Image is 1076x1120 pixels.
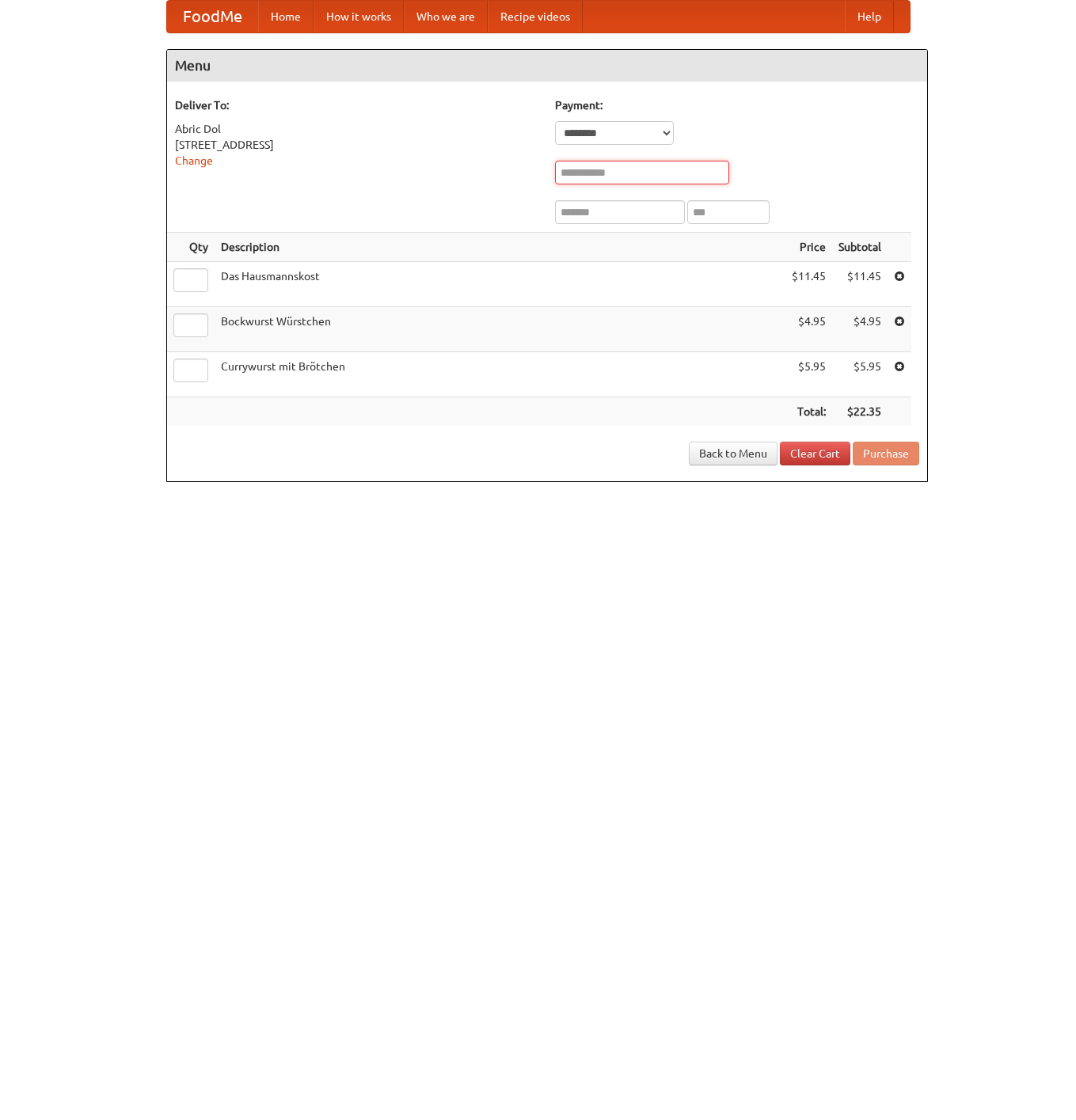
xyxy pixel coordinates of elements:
[167,50,927,82] h4: Menu
[258,1,314,32] a: Home
[215,233,785,262] th: Description
[780,442,850,465] a: Clear Cart
[404,1,488,32] a: Who we are
[689,442,778,465] a: Back to Menu
[175,121,539,137] div: Abric Dol
[167,233,215,262] th: Qty
[832,352,888,397] td: $5.95
[845,1,894,32] a: Help
[853,442,919,465] button: Purchase
[175,137,539,153] div: [STREET_ADDRESS]
[314,1,404,32] a: How it works
[215,307,785,352] td: Bockwurst Würstchen
[785,397,832,427] th: Total:
[215,262,785,307] td: Das Hausmannskost
[832,233,888,262] th: Subtotal
[215,352,785,397] td: Currywurst mit Brötchen
[555,97,919,113] h5: Payment:
[488,1,583,32] a: Recipe videos
[785,233,832,262] th: Price
[785,307,832,352] td: $4.95
[785,352,832,397] td: $5.95
[785,262,832,307] td: $11.45
[175,154,213,167] a: Change
[167,1,258,32] a: FoodMe
[832,397,888,427] th: $22.35
[175,97,539,113] h5: Deliver To:
[832,307,888,352] td: $4.95
[832,262,888,307] td: $11.45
